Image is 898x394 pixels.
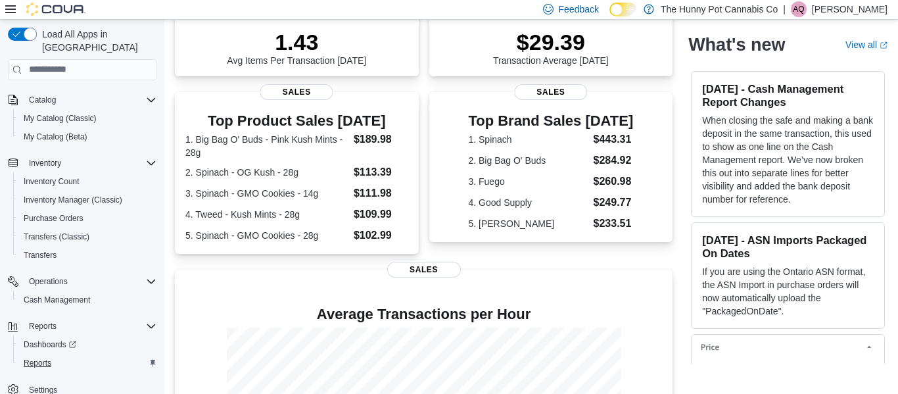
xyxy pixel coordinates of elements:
span: Sales [260,84,333,100]
span: My Catalog (Beta) [24,132,87,142]
button: Catalog [24,92,61,108]
dt: 3. Spinach - GMO Cookies - 14g [185,187,348,200]
span: Inventory Count [24,176,80,187]
a: My Catalog (Beta) [18,129,93,145]
span: Transfers (Classic) [24,232,89,242]
a: My Catalog (Classic) [18,111,102,126]
span: Inventory Count [18,174,156,189]
dd: $109.99 [354,207,408,222]
a: Dashboards [13,335,162,354]
span: Cash Management [18,292,156,308]
button: Cash Management [13,291,162,309]
button: Operations [3,272,162,291]
div: Transaction Average [DATE] [493,29,609,66]
p: If you are using the Ontario ASN format, the ASN Import in purchase orders will now automatically... [702,265,874,318]
span: Cash Management [24,295,90,305]
a: Cash Management [18,292,95,308]
span: Inventory [29,158,61,168]
span: Reports [24,358,51,368]
dt: 2. Spinach - OG Kush - 28g [185,166,348,179]
span: Inventory Manager (Classic) [24,195,122,205]
button: Inventory [24,155,66,171]
span: My Catalog (Classic) [24,113,97,124]
p: 1.43 [227,29,366,55]
input: Dark Mode [609,3,637,16]
dd: $189.98 [354,132,408,147]
span: Feedback [559,3,599,16]
button: Catalog [3,91,162,109]
h3: [DATE] - Cash Management Report Changes [702,82,874,109]
dt: 3. Fuego [468,175,588,188]
span: Reports [29,321,57,332]
button: Reports [3,317,162,335]
dd: $443.31 [594,132,634,147]
button: Reports [13,354,162,372]
a: Dashboards [18,337,82,353]
span: Operations [29,276,68,287]
svg: External link [880,41,887,49]
span: Dashboards [24,339,76,350]
button: Transfers [13,246,162,264]
dd: $284.92 [594,153,634,168]
span: AQ [793,1,804,17]
button: Transfers (Classic) [13,228,162,246]
dt: 2. Big Bag O' Buds [468,154,588,167]
span: My Catalog (Beta) [18,129,156,145]
dd: $111.98 [354,185,408,201]
h4: Average Transactions per Hour [185,307,662,322]
span: Sales [387,262,461,278]
p: $29.39 [493,29,609,55]
dd: $113.39 [354,164,408,180]
a: Transfers (Classic) [18,229,95,245]
span: My Catalog (Classic) [18,111,156,126]
button: Inventory Manager (Classic) [13,191,162,209]
div: Aleha Qureshi [791,1,807,17]
h3: [DATE] - ASN Imports Packaged On Dates [702,234,874,260]
dd: $260.98 [594,174,634,189]
span: Inventory [24,155,156,171]
span: Dark Mode [609,16,610,17]
span: Catalog [24,92,156,108]
span: Sales [514,84,587,100]
h3: Top Product Sales [DATE] [185,113,408,129]
dt: 4. Tweed - Kush Mints - 28g [185,208,348,221]
button: Inventory [3,154,162,172]
dt: 1. Spinach [468,133,588,146]
span: Load All Apps in [GEOGRAPHIC_DATA] [37,28,156,54]
a: View allExternal link [845,39,887,50]
a: Inventory Count [18,174,85,189]
p: The Hunny Pot Cannabis Co [661,1,778,17]
p: [PERSON_NAME] [812,1,887,17]
dd: $233.51 [594,216,634,232]
dd: $249.77 [594,195,634,210]
button: Inventory Count [13,172,162,191]
div: Avg Items Per Transaction [DATE] [227,29,366,66]
span: Purchase Orders [18,210,156,226]
span: Transfers [18,247,156,263]
dt: 4. Good Supply [468,196,588,209]
a: Purchase Orders [18,210,89,226]
p: | [783,1,786,17]
span: Transfers [24,250,57,260]
a: Reports [18,355,57,371]
button: My Catalog (Classic) [13,109,162,128]
h3: Top Brand Sales [DATE] [468,113,633,129]
span: Dashboards [18,337,156,353]
p: When closing the safe and making a bank deposit in the same transaction, this used to show as one... [702,114,874,206]
span: Operations [24,274,156,289]
span: Catalog [29,95,56,105]
a: Transfers [18,247,62,263]
dt: 5. Spinach - GMO Cookies - 28g [185,229,348,242]
span: Transfers (Classic) [18,229,156,245]
span: Reports [18,355,156,371]
dt: 5. [PERSON_NAME] [468,217,588,230]
img: Cova [26,3,85,16]
a: Inventory Manager (Classic) [18,192,128,208]
h2: What's new [688,34,785,55]
span: Reports [24,318,156,334]
button: Reports [24,318,62,334]
button: Purchase Orders [13,209,162,228]
span: Purchase Orders [24,213,83,224]
button: My Catalog (Beta) [13,128,162,146]
button: Operations [24,274,73,289]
